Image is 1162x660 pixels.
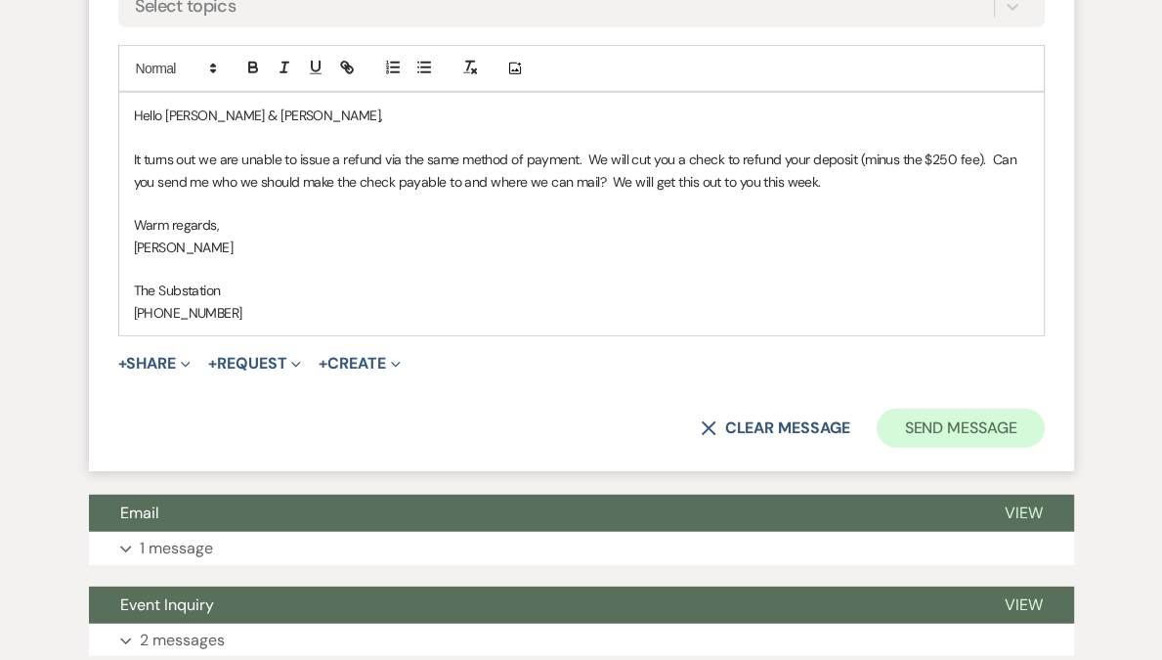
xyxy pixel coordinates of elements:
button: Request [208,356,301,372]
button: Share [118,356,192,372]
button: Event Inquiry [89,587,973,624]
p: The Substation [134,280,1029,301]
span: Email [120,503,159,523]
span: View [1005,594,1043,615]
p: 1 message [140,536,213,561]
p: It turns out we are unable to issue a refund via the same method of payment. We will cut you a ch... [134,149,1029,193]
button: Email [89,495,973,532]
button: 2 messages [89,624,1074,657]
span: + [118,356,127,372]
p: Hello [PERSON_NAME] & [PERSON_NAME], [134,105,1029,126]
p: Warm regards, [134,214,1029,236]
button: Send Message [877,409,1044,448]
span: + [319,356,327,372]
button: 1 message [89,532,1074,565]
button: Create [319,356,400,372]
button: Clear message [701,420,849,436]
p: 2 messages [140,628,225,653]
button: View [973,587,1074,624]
span: View [1005,503,1043,523]
p: [PHONE_NUMBER] [134,302,1029,324]
span: Event Inquiry [120,594,214,615]
p: [PERSON_NAME] [134,237,1029,258]
button: View [973,495,1074,532]
span: + [208,356,217,372]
